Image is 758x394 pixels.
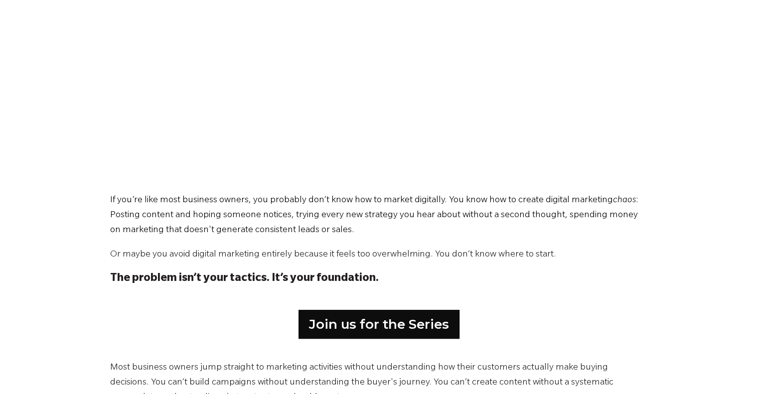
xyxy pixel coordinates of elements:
span: If you’re like most business owners, you probably don’t know how to market digitally. You know ho... [110,196,613,206]
span: : Posting content and hoping someone notices, trying every new strategy you hear about without a ... [110,196,638,236]
a: Join us for the Series [299,310,459,339]
strong: The problem isn’t your tactics. It’s your foundation. [110,273,379,285]
span: chaos [613,196,636,206]
iframe: Chat Widget [708,346,758,394]
span: Or maybe you avoid digital marketing entirely because it feels too overwhelming. You don’t know w... [110,250,556,260]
